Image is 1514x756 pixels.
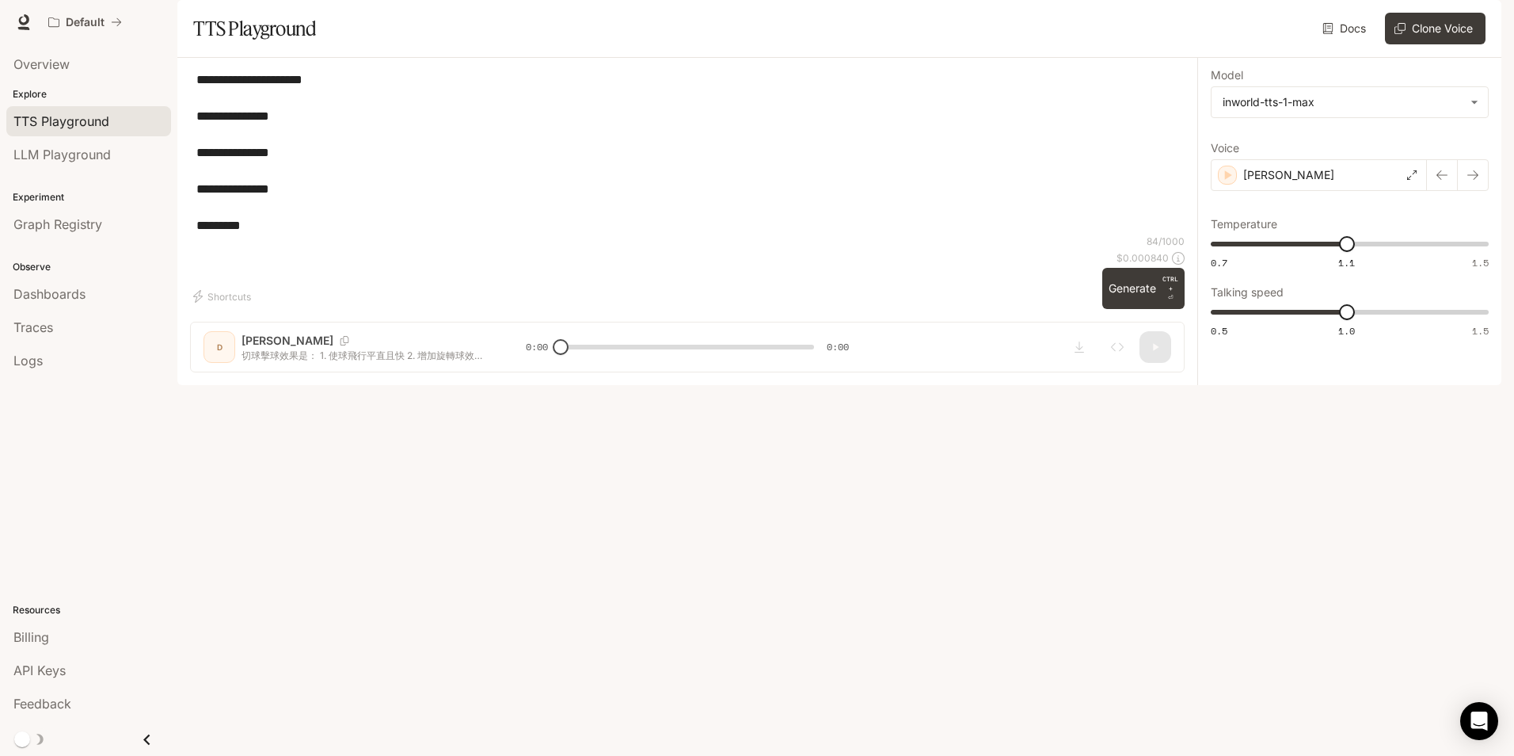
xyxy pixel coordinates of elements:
p: Default [66,16,105,29]
button: Shortcuts [190,284,257,309]
span: 1.5 [1472,324,1489,338]
p: Temperature [1211,219,1277,230]
p: Voice [1211,143,1239,154]
p: Talking speed [1211,287,1284,298]
div: Open Intercom Messenger [1460,702,1498,740]
p: Model [1211,70,1243,81]
span: 1.1 [1338,256,1355,269]
span: 1.5 [1472,256,1489,269]
a: Docs [1319,13,1372,44]
p: ⏎ [1162,274,1178,303]
button: GenerateCTRL +⏎ [1102,268,1185,309]
button: All workspaces [41,6,129,38]
p: [PERSON_NAME] [1243,167,1334,183]
h1: TTS Playground [193,13,316,44]
div: inworld-tts-1-max [1212,87,1488,117]
span: 0.7 [1211,256,1227,269]
div: inworld-tts-1-max [1223,94,1463,110]
span: 0.5 [1211,324,1227,338]
p: CTRL + [1162,274,1178,293]
span: 1.0 [1338,324,1355,338]
button: Clone Voice [1385,13,1485,44]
